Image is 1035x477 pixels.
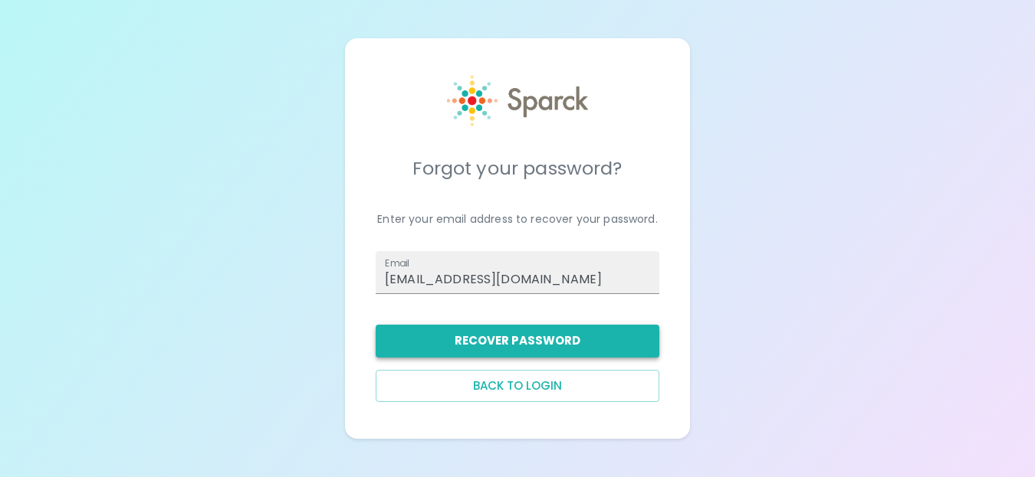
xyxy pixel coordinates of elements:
img: Sparck logo [447,75,589,126]
button: Recover Password [376,325,659,357]
p: Enter your email address to recover your password. [376,211,659,227]
button: Back to login [376,370,659,402]
h5: Forgot your password? [376,156,659,181]
label: Email [385,256,409,270]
